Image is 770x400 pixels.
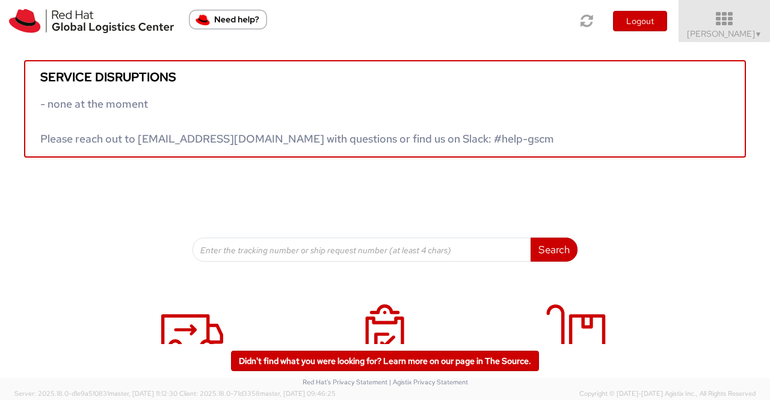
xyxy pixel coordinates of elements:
button: Search [531,238,577,262]
span: [PERSON_NAME] [687,28,762,39]
span: master, [DATE] 11:12:30 [109,389,177,398]
a: Red Hat's Privacy Statement [303,378,387,386]
span: - none at the moment Please reach out to [EMAIL_ADDRESS][DOMAIN_NAME] with questions or find us o... [40,97,554,146]
span: ▼ [755,29,762,39]
button: Need help? [189,10,267,29]
span: Client: 2025.18.0-71d3358 [179,389,336,398]
span: master, [DATE] 09:46:25 [260,389,336,398]
img: rh-logistics-00dfa346123c4ec078e1.svg [9,9,174,33]
a: Service disruptions - none at the moment Please reach out to [EMAIL_ADDRESS][DOMAIN_NAME] with qu... [24,60,746,158]
span: Copyright © [DATE]-[DATE] Agistix Inc., All Rights Reserved [579,389,756,399]
span: Server: 2025.18.0-d1e9a510831 [14,389,177,398]
input: Enter the tracking number or ship request number (at least 4 chars) [192,238,531,262]
a: Didn't find what you were looking for? Learn more on our page in The Source. [231,351,539,371]
button: Logout [613,11,667,31]
h5: Service disruptions [40,70,730,84]
a: | Agistix Privacy Statement [389,378,468,386]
